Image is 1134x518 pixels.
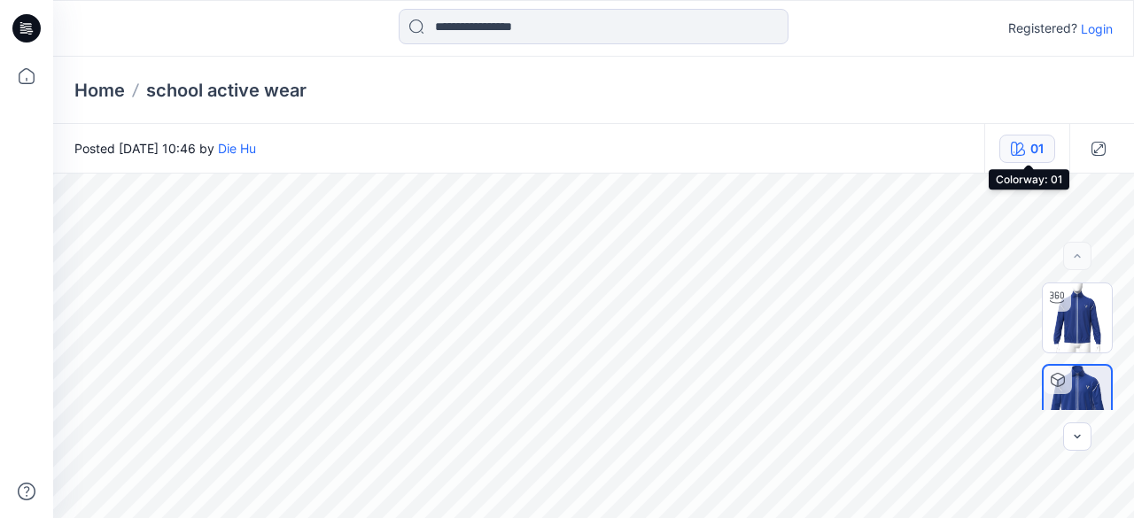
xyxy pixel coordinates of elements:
[74,78,125,103] a: Home
[1008,18,1077,39] p: Registered?
[1043,283,1112,352] img: Faceless-M-Turntable
[218,141,256,156] a: Die Hu
[1044,366,1111,433] img: school active wear 01
[999,135,1055,163] button: 01
[74,139,256,158] span: Posted [DATE] 10:46 by
[146,78,307,103] p: school active wear
[1081,19,1113,38] p: Login
[1030,139,1044,158] div: 01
